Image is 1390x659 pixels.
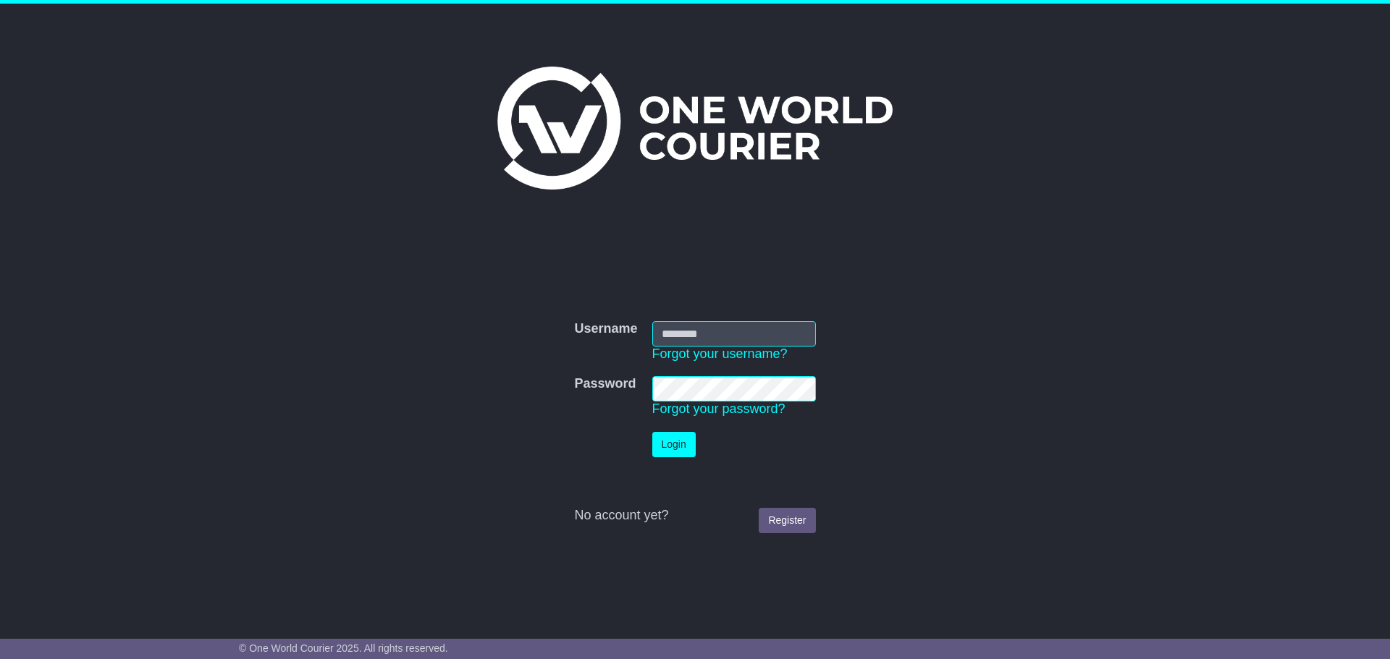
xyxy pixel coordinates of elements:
label: Password [574,376,636,392]
a: Register [759,508,815,533]
button: Login [652,432,696,457]
span: © One World Courier 2025. All rights reserved. [239,642,448,654]
div: No account yet? [574,508,815,524]
img: One World [497,67,893,190]
a: Forgot your password? [652,401,785,416]
a: Forgot your username? [652,346,788,361]
label: Username [574,321,637,337]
